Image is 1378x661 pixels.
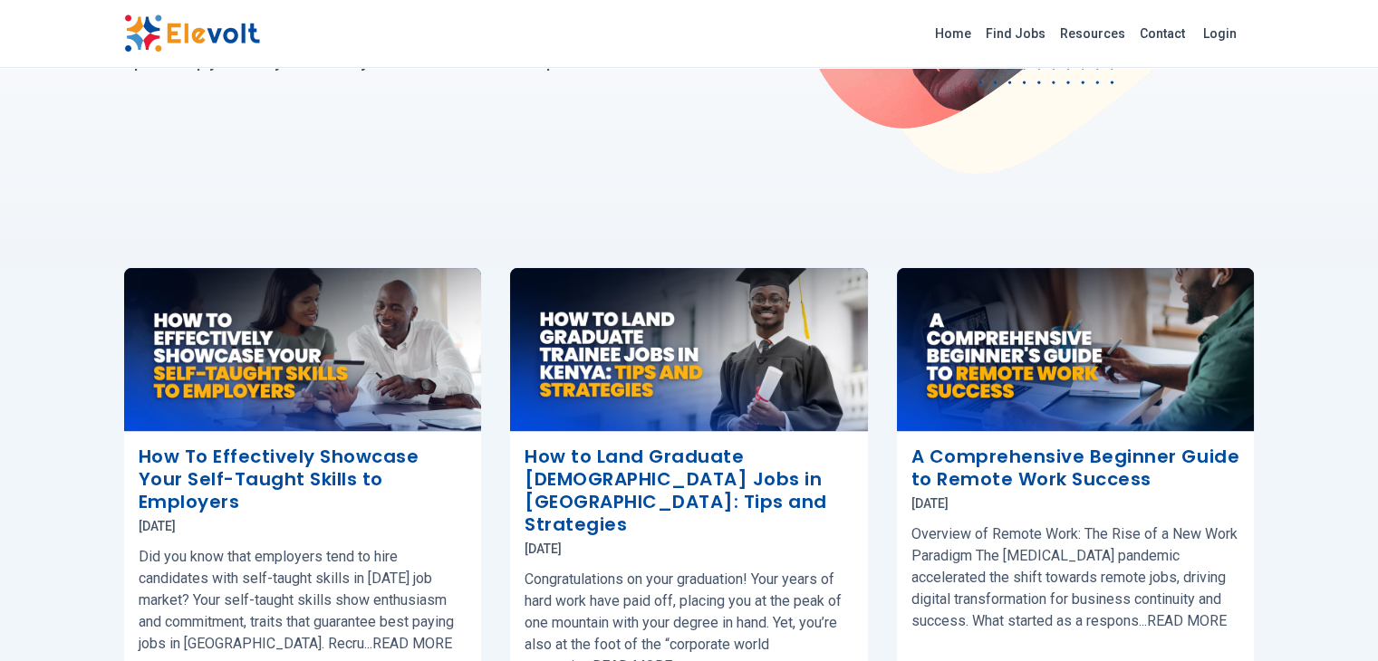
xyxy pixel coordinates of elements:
[124,268,482,431] img: How To Effectively Showcase Your Self-Taught Skills to Employers : Elevolt Blog
[525,445,853,536] h3: How to Land Graduate [DEMOGRAPHIC_DATA] Jobs in [GEOGRAPHIC_DATA]: Tips and Strategies
[1147,612,1227,629] span: READ MORE
[978,19,1053,48] a: Find Jobs
[911,494,1240,513] p: [DATE]
[510,268,868,431] img: How to Land Graduate Trainee Jobs in Kenya: Tips and Strategies : Elevolt Blog
[1192,15,1248,52] a: Login
[1053,19,1132,48] a: Resources
[1132,19,1192,48] a: Contact
[372,635,452,652] span: READ MORE
[139,517,467,535] p: [DATE]
[139,445,467,513] h3: How To Effectively Showcase Your Self-Taught Skills to Employers
[525,540,853,558] p: [DATE]
[928,19,978,48] a: Home
[911,523,1240,632] div: Overview of Remote Work: The Rise of a New Work Paradigm The [MEDICAL_DATA] pandemic accelerated ...
[1287,574,1378,661] iframe: Chat Widget
[124,14,260,53] img: Elevolt
[911,445,1240,491] h3: A Comprehensive Beginner Guide to Remote Work Success
[139,546,467,655] div: Did you know that employers tend to hire candidates with self-taught skills in [DATE] job market?...
[897,268,1255,431] img: A Comprehensive Beginner Guide to Remote Work Success : Elevolt Blog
